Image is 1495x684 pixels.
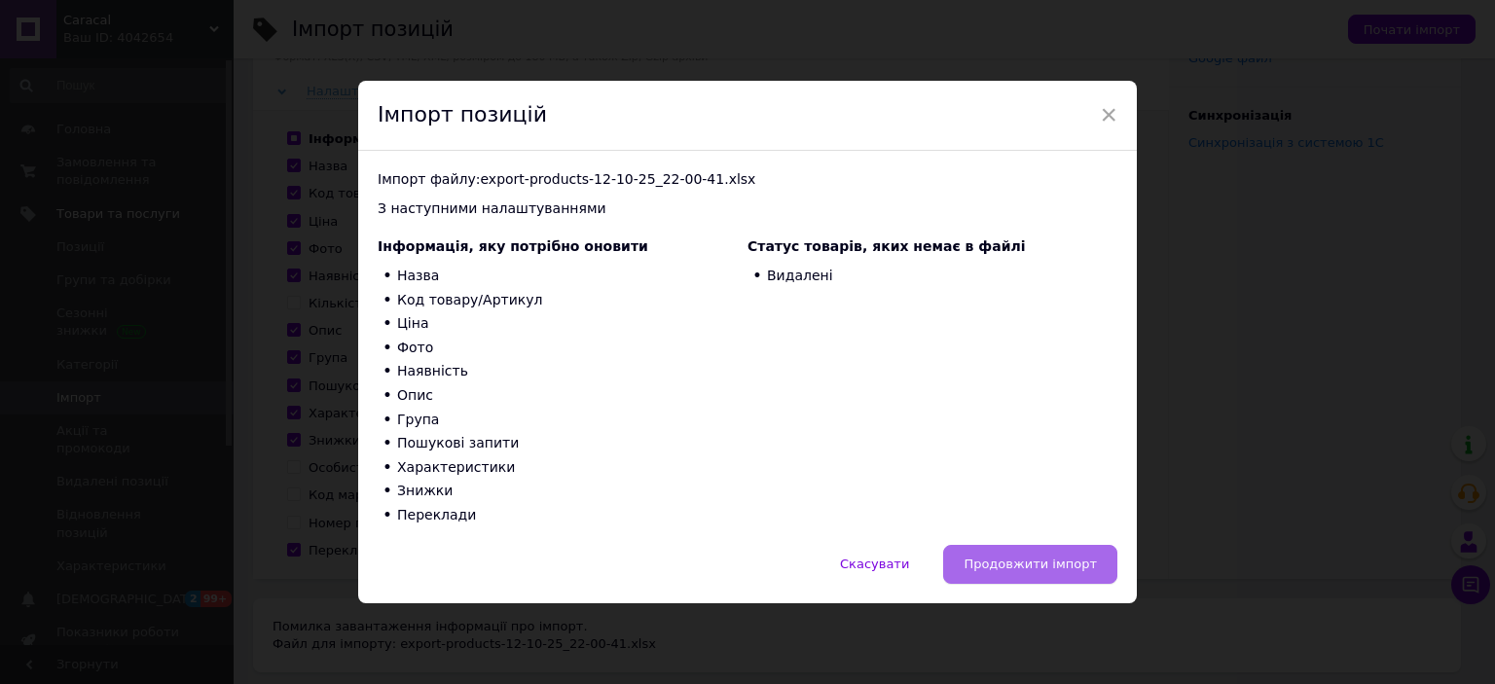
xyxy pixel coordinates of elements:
[378,238,648,254] span: Інформація, яку потрібно оновити
[378,360,747,384] li: Наявність
[747,265,1117,289] li: Видалені
[840,557,909,571] span: Скасувати
[378,383,747,408] li: Опис
[378,265,747,289] li: Назва
[378,288,747,312] li: Код товару/Артикул
[943,545,1117,584] button: Продовжити імпорт
[378,336,747,360] li: Фото
[378,432,747,456] li: Пошукові запити
[820,545,930,584] button: Скасувати
[358,81,1137,151] div: Імпорт позицій
[378,455,747,480] li: Характеристики
[378,312,747,337] li: Ціна
[747,238,1026,254] span: Статус товарів, яких немає в файлі
[378,480,747,504] li: Знижки
[964,557,1097,571] span: Продовжити імпорт
[378,503,747,527] li: Переклади
[378,408,747,432] li: Група
[378,199,1117,219] div: З наступними налаштуваннями
[1100,98,1117,131] span: ×
[378,170,1117,190] div: Імпорт файлу: export-products-12-10-25_22-00-41.xlsx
